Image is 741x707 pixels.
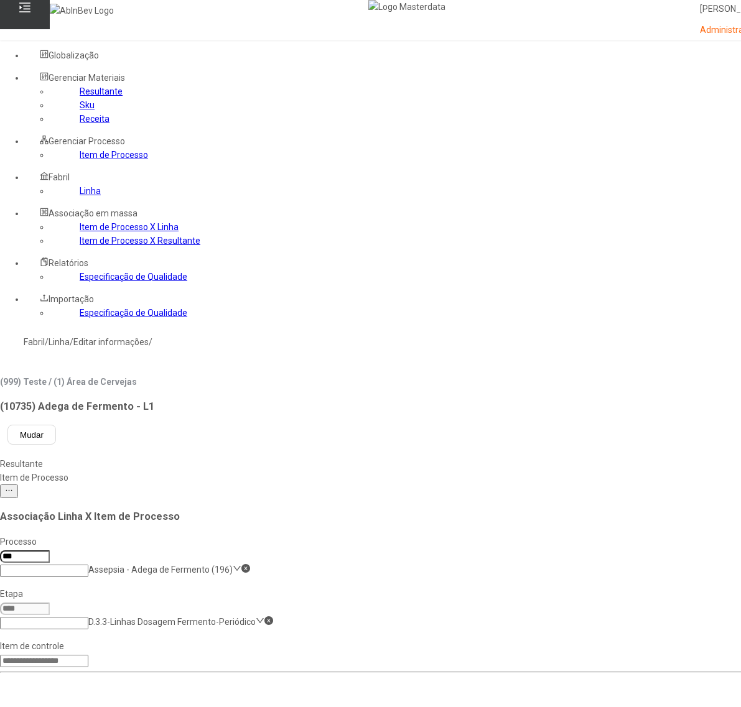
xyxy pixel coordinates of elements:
a: Editar informações [73,337,149,347]
span: Fabril [49,172,70,182]
button: Mudar [7,425,56,445]
span: Globalização [49,50,99,60]
span: Importação [49,294,94,304]
nz-breadcrumb-separator: / [70,337,73,347]
a: Fabril [24,337,45,347]
span: Associação em massa [49,208,137,218]
a: Linha [49,337,70,347]
nz-select-item: D.3.3-Linhas Dosagem Fermento-Periódico [88,617,256,627]
img: AbInBev Logo [50,4,114,17]
a: Linha [80,186,101,196]
span: Gerenciar Processo [49,136,125,146]
nz-select-item: Assepsia - Adega de Fermento (196) [88,565,233,575]
a: Item de Processo X Resultante [80,236,200,246]
a: Item de Processo X Linha [80,222,179,232]
span: Relatórios [49,258,88,268]
span: Mudar [20,430,44,440]
a: Resultante [80,86,123,96]
nz-breadcrumb-separator: / [149,337,152,347]
nz-breadcrumb-separator: / [45,337,49,347]
a: Especificação de Qualidade [80,272,187,282]
a: Especificação de Qualidade [80,308,187,318]
a: Receita [80,114,110,124]
a: Item de Processo [80,150,148,160]
a: Sku [80,100,95,110]
span: Gerenciar Materiais [49,73,125,83]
